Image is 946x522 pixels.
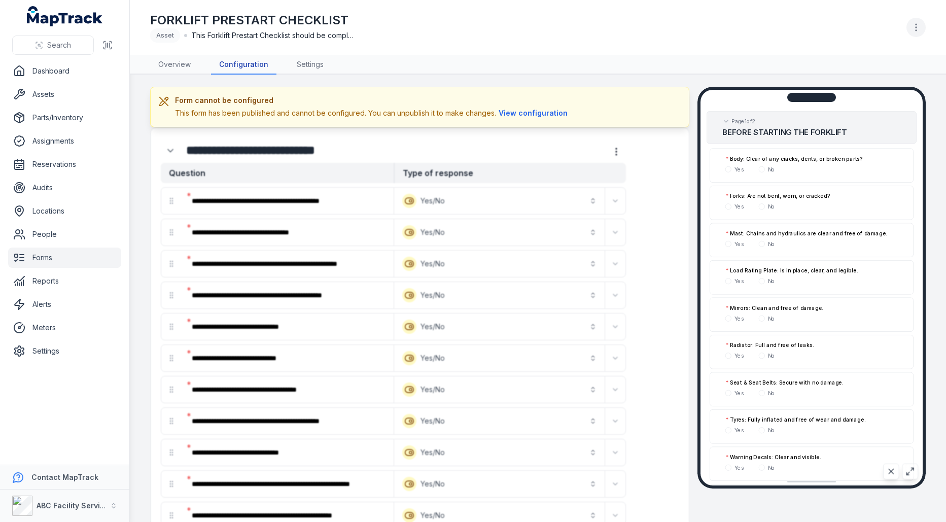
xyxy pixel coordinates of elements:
[734,352,744,360] label: Yes
[8,224,121,245] a: People
[725,304,824,311] label: Mirrors: Clean and free of damage.
[722,127,901,137] h2: BEFORE STARTING THE FORKLIFT
[734,277,744,285] label: Yes
[496,108,570,119] button: View configuration
[734,315,744,322] label: Yes
[768,315,775,322] label: No
[725,378,844,386] label: Seat & Seat Belts: Secure with no damage.
[12,36,94,55] button: Search
[37,501,113,510] strong: ABC Facility Services
[725,155,863,162] label: Body: Clear of any cracks, dents, or broken parts?
[734,203,744,211] label: Yes
[8,318,121,338] a: Meters
[191,30,354,41] span: This Forklift Prestart Checklist should be completed every day before starting forklift operations.
[731,118,755,125] span: Page 1 of 2
[8,131,121,151] a: Assignments
[8,154,121,175] a: Reservations
[768,240,775,248] label: No
[175,108,570,119] div: This form has been published and cannot be configured. You can unpublish it to make changes.
[734,165,744,173] label: Yes
[768,427,775,434] label: No
[8,248,121,268] a: Forms
[8,108,121,128] a: Parts/Inventory
[768,165,775,173] label: No
[734,240,744,248] label: Yes
[8,61,121,81] a: Dashboard
[768,277,775,285] label: No
[768,203,775,211] label: No
[725,229,888,237] label: Mast: Chains and hydraulics are clear and free of damage.
[211,55,276,75] a: Configuration
[8,341,121,361] a: Settings
[725,453,821,461] label: Warning Decals: Clear and visible.
[8,271,121,291] a: Reports
[734,464,744,471] label: Yes
[734,427,744,434] label: Yes
[768,352,775,360] label: No
[768,464,775,471] label: No
[150,28,180,43] div: Asset
[8,84,121,105] a: Assets
[150,12,354,28] h1: FORKLIFT PRESTART CHECKLIST
[47,40,71,50] span: Search
[768,389,775,397] label: No
[725,192,830,200] label: Forks: Are not bent, worn, or cracked?
[8,294,121,315] a: Alerts
[150,55,199,75] a: Overview
[725,341,814,349] label: Radiator: Full and free of leaks.
[725,267,858,274] label: Load Rating Plate: Is in place, clear, and legible.
[8,178,121,198] a: Audits
[27,6,103,26] a: MapTrack
[734,389,744,397] label: Yes
[725,416,866,424] label: Tyres: Fully inflated and free of wear and damage.
[289,55,332,75] a: Settings
[8,201,121,221] a: Locations
[31,473,98,481] strong: Contact MapTrack
[175,95,570,106] h3: Form cannot be configured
